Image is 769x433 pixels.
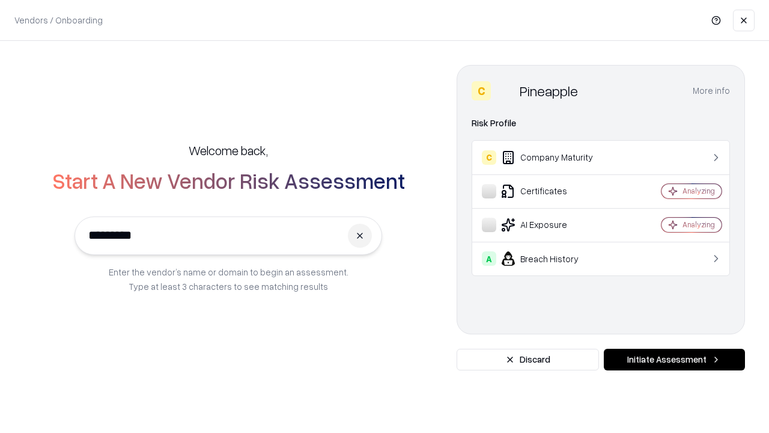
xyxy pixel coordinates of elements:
[482,150,496,165] div: C
[520,81,578,100] div: Pineapple
[457,349,599,370] button: Discard
[693,80,730,102] button: More info
[109,265,348,293] p: Enter the vendor’s name or domain to begin an assessment. Type at least 3 characters to see match...
[682,220,715,230] div: Analyzing
[482,218,625,232] div: AI Exposure
[682,186,715,196] div: Analyzing
[482,251,625,266] div: Breach History
[496,81,515,100] img: Pineapple
[482,251,496,266] div: A
[482,184,625,198] div: Certificates
[482,150,625,165] div: Company Maturity
[14,14,103,26] p: Vendors / Onboarding
[472,81,491,100] div: C
[604,349,745,370] button: Initiate Assessment
[472,116,730,131] div: Risk Profile
[52,168,405,192] h2: Start A New Vendor Risk Assessment
[189,142,268,159] h5: Welcome back,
